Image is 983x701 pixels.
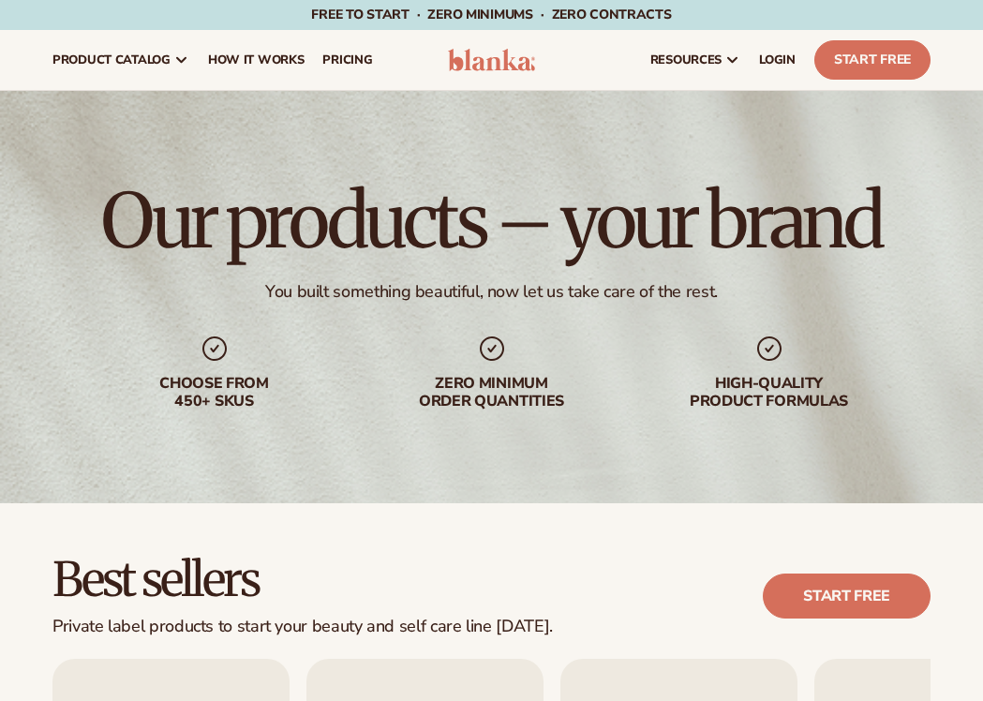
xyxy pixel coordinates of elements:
div: Private label products to start your beauty and self care line [DATE]. [52,617,553,637]
div: You built something beautiful, now let us take care of the rest. [265,281,718,303]
span: pricing [322,52,372,67]
a: LOGIN [750,30,805,90]
h1: Our products – your brand [101,184,881,259]
div: Zero minimum order quantities [372,375,612,410]
div: High-quality product formulas [649,375,889,410]
a: Start Free [814,40,931,80]
a: product catalog [43,30,199,90]
span: Free to start · ZERO minimums · ZERO contracts [311,6,671,23]
a: How It Works [199,30,314,90]
a: pricing [313,30,381,90]
span: product catalog [52,52,171,67]
span: How It Works [208,52,305,67]
h2: Best sellers [52,556,553,605]
a: Start free [763,574,931,619]
span: LOGIN [759,52,796,67]
img: logo [448,49,535,71]
span: resources [650,52,722,67]
a: resources [641,30,750,90]
div: Choose from 450+ Skus [95,375,335,410]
